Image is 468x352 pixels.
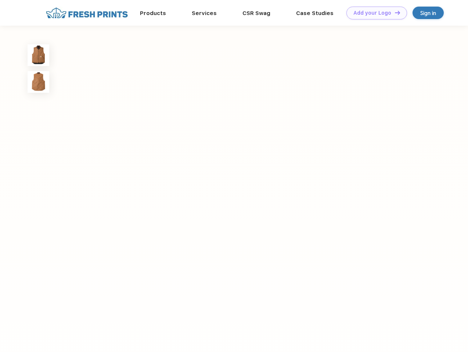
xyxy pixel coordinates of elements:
[28,71,49,93] img: func=resize&h=100
[140,10,166,16] a: Products
[395,11,400,15] img: DT
[420,9,436,17] div: Sign in
[44,7,130,19] img: fo%20logo%202.webp
[413,7,444,19] a: Sign in
[28,44,49,66] img: func=resize&h=100
[353,10,391,16] div: Add your Logo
